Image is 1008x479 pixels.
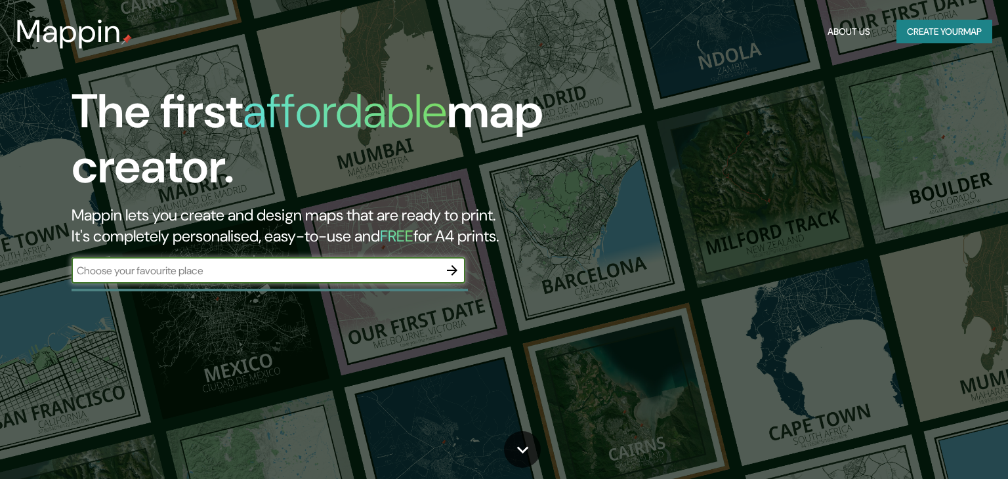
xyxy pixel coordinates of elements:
[380,226,413,246] h5: FREE
[72,84,576,205] h1: The first map creator.
[16,13,121,50] h3: Mappin
[121,34,132,45] img: mappin-pin
[72,205,576,247] h2: Mappin lets you create and design maps that are ready to print. It's completely personalised, eas...
[72,263,439,278] input: Choose your favourite place
[822,20,875,44] button: About Us
[896,20,992,44] button: Create yourmap
[243,81,447,142] h1: affordable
